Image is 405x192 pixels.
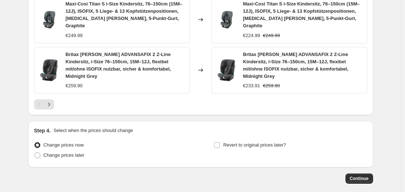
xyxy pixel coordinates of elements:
nav: Pagination [34,99,54,109]
span: Continue [350,176,369,181]
img: 61EX35tpL7L_80x.jpg [38,9,60,31]
span: Change prices later [44,152,85,158]
div: €259.90 [66,82,83,89]
button: Continue [345,173,373,184]
img: 61EX35tpL7L_80x.jpg [216,9,237,31]
div: €233.91 [243,82,260,89]
h2: Step 4. [34,127,51,134]
span: Maxi-Cosi Titan S i-Size Kindersitz, 76–150cm (15M–12J), ISOFIX, 5 Liege- & 13 Kopfstützenpositio... [243,1,360,28]
span: Change prices now [44,142,84,148]
img: 81_WHOOk66L_80x.jpg [38,59,60,81]
strike: €249.99 [263,32,280,39]
span: Britax [PERSON_NAME] ADVANSAFIX 2 Z-Line Kindersitz, i-Size 76–150cm, 15M–12J, flexibel mit/ohne ... [243,52,348,79]
p: Select when the prices should change [53,127,133,134]
img: 81_WHOOk66L_80x.jpg [216,59,237,81]
span: Revert to original prices later? [223,142,286,148]
span: Maxi-Cosi Titan S i-Size Kindersitz, 76–150cm (15M–12J), ISOFIX, 5 Liege- & 13 Kopfstützenpositio... [66,1,183,28]
strike: €259.90 [263,82,280,89]
button: Next [44,99,54,109]
span: Britax [PERSON_NAME] ADVANSAFIX 2 Z-Line Kindersitz, i-Size 76–150cm, 15M–12J, flexibel mit/ohne ... [66,52,171,79]
div: €249.99 [66,32,83,39]
div: €224.99 [243,32,260,39]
